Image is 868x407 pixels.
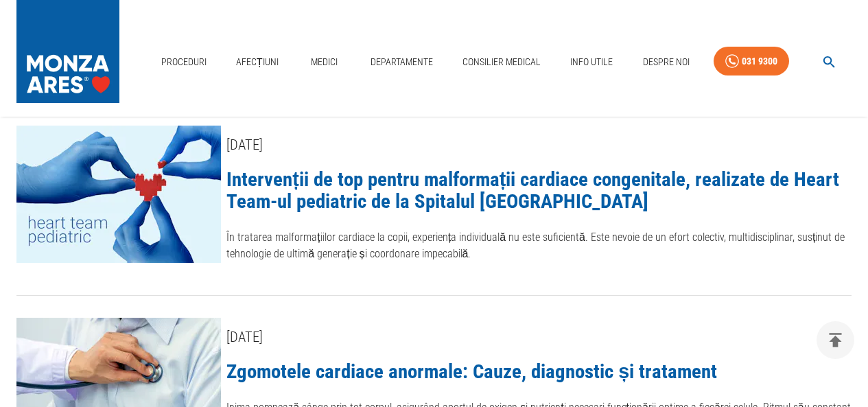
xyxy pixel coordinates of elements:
a: 031 9300 [714,47,789,76]
a: Proceduri [156,48,212,76]
div: 031 9300 [742,53,777,70]
div: [DATE] [226,137,852,153]
a: Info Utile [565,48,618,76]
img: Intervenții de top pentru malformații cardiace congenitale, realizate de Heart Team-ul pediatric ... [16,126,221,263]
a: Intervenții de top pentru malformații cardiace congenitale, realizate de Heart Team-ul pediatric ... [226,167,839,213]
a: Zgomotele cardiace anormale: Cauze, diagnostic și tratament [226,360,717,383]
div: [DATE] [226,329,852,345]
a: Medici [303,48,347,76]
button: delete [817,321,854,359]
a: Despre Noi [637,48,695,76]
a: Consilier Medical [457,48,546,76]
a: Afecțiuni [231,48,284,76]
a: Departamente [365,48,438,76]
p: În tratarea malformațiilor cardiace la copii, experiența individuală nu este suficientă. Este nev... [226,229,852,262]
